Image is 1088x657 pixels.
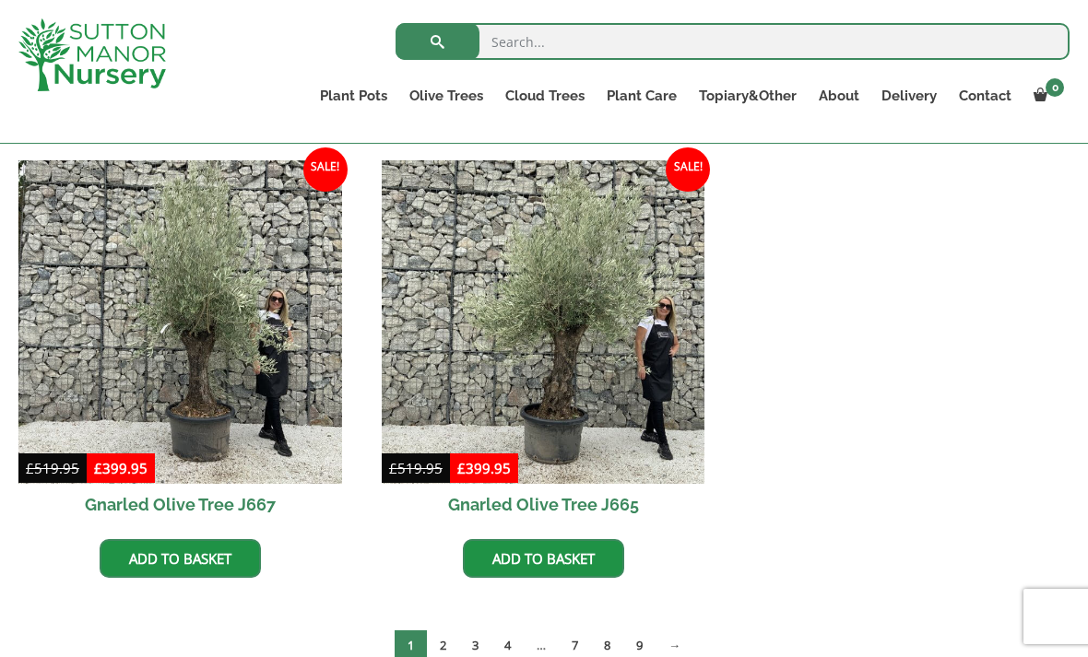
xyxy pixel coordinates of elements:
a: Olive Trees [398,83,494,109]
span: £ [94,459,102,477]
bdi: 519.95 [26,459,79,477]
span: Sale! [303,147,348,192]
span: £ [389,459,397,477]
a: 0 [1023,83,1070,109]
a: Plant Care [596,83,688,109]
h2: Gnarled Olive Tree J667 [18,484,342,525]
input: Search... [396,23,1070,60]
a: Sale! Gnarled Olive Tree J667 [18,160,342,525]
a: Plant Pots [309,83,398,109]
span: £ [457,459,466,477]
span: £ [26,459,34,477]
bdi: 519.95 [389,459,443,477]
a: Add to basket: “Gnarled Olive Tree J665” [463,539,624,578]
a: Delivery [870,83,948,109]
h2: Gnarled Olive Tree J665 [382,484,705,525]
bdi: 399.95 [94,459,148,477]
a: Sale! Gnarled Olive Tree J665 [382,160,705,525]
img: logo [18,18,166,91]
a: Cloud Trees [494,83,596,109]
a: Contact [948,83,1023,109]
a: Topiary&Other [688,83,808,109]
a: Add to basket: “Gnarled Olive Tree J667” [100,539,261,578]
span: 0 [1046,78,1064,97]
bdi: 399.95 [457,459,511,477]
img: Gnarled Olive Tree J665 [382,160,705,484]
img: Gnarled Olive Tree J667 [18,160,342,484]
span: Sale! [666,147,710,192]
a: About [808,83,870,109]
